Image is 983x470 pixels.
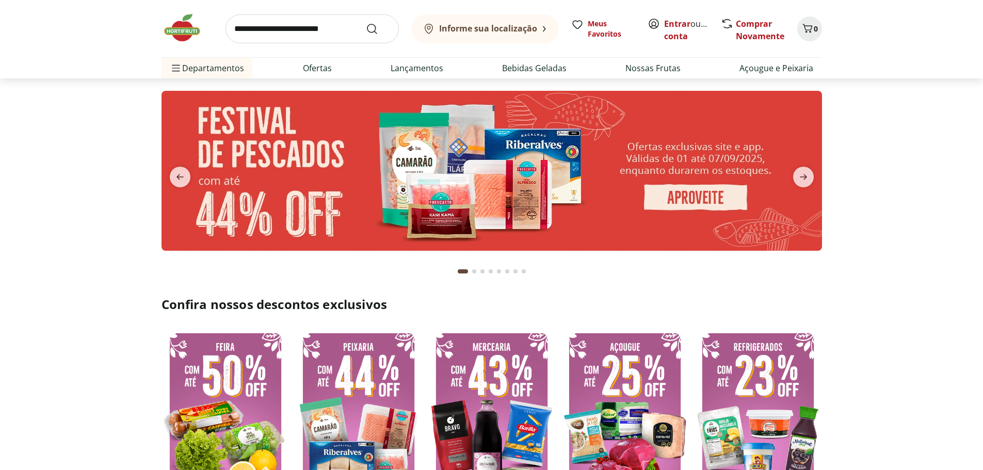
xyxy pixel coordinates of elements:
button: Go to page 4 from fs-carousel [487,259,495,284]
a: Bebidas Geladas [502,62,567,74]
button: Submit Search [366,23,391,35]
button: Go to page 8 from fs-carousel [520,259,528,284]
img: pescados [162,91,822,251]
a: Criar conta [664,18,721,42]
img: Hortifruti [162,12,213,43]
span: Meus Favoritos [588,19,635,39]
h2: Confira nossos descontos exclusivos [162,296,822,313]
a: Comprar Novamente [736,18,784,42]
a: Entrar [664,18,690,29]
span: Departamentos [170,56,244,80]
span: 0 [814,24,818,34]
a: Nossas Frutas [625,62,681,74]
button: Go to page 6 from fs-carousel [503,259,511,284]
button: Menu [170,56,182,80]
button: Current page from fs-carousel [456,259,470,284]
a: Meus Favoritos [571,19,635,39]
button: Go to page 5 from fs-carousel [495,259,503,284]
button: Go to page 3 from fs-carousel [478,259,487,284]
button: Go to page 2 from fs-carousel [470,259,478,284]
input: search [225,14,399,43]
button: next [785,167,822,187]
a: Ofertas [303,62,332,74]
a: Lançamentos [391,62,443,74]
button: Informe sua localização [411,14,559,43]
b: Informe sua localização [439,23,537,34]
button: Go to page 7 from fs-carousel [511,259,520,284]
button: previous [162,167,199,187]
button: Carrinho [797,17,822,41]
a: Açougue e Peixaria [739,62,813,74]
span: ou [664,18,710,42]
